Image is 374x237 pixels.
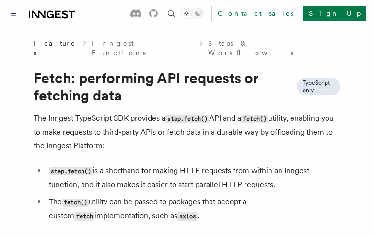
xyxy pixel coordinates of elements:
code: axios [177,212,198,221]
a: Contact sales [211,6,299,21]
code: fetch() [241,115,268,123]
code: step.fetch() [49,167,93,175]
li: The utility can be passed to packages that accept a custom implementation, such as . [46,195,340,223]
span: Features [34,38,78,58]
span: TypeScript only [303,79,335,94]
p: The Inngest TypeScript SDK provides a API and a utility, enabling you to make requests to third-p... [34,112,340,152]
code: fetch [74,212,94,221]
button: Find something... [165,8,177,19]
code: step.fetch() [165,115,209,123]
button: Toggle dark mode [181,8,204,19]
h1: Fetch: performing API requests or fetching data [34,69,340,104]
code: fetch() [62,199,89,207]
a: Inngest Functions [92,38,195,58]
li: is a shorthand for making HTTP requests from within an Inngest function, and it also makes it eas... [46,164,340,191]
button: Toggle navigation [8,8,19,19]
a: Sign Up [303,6,366,21]
a: Steps & Workflows [208,38,340,58]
